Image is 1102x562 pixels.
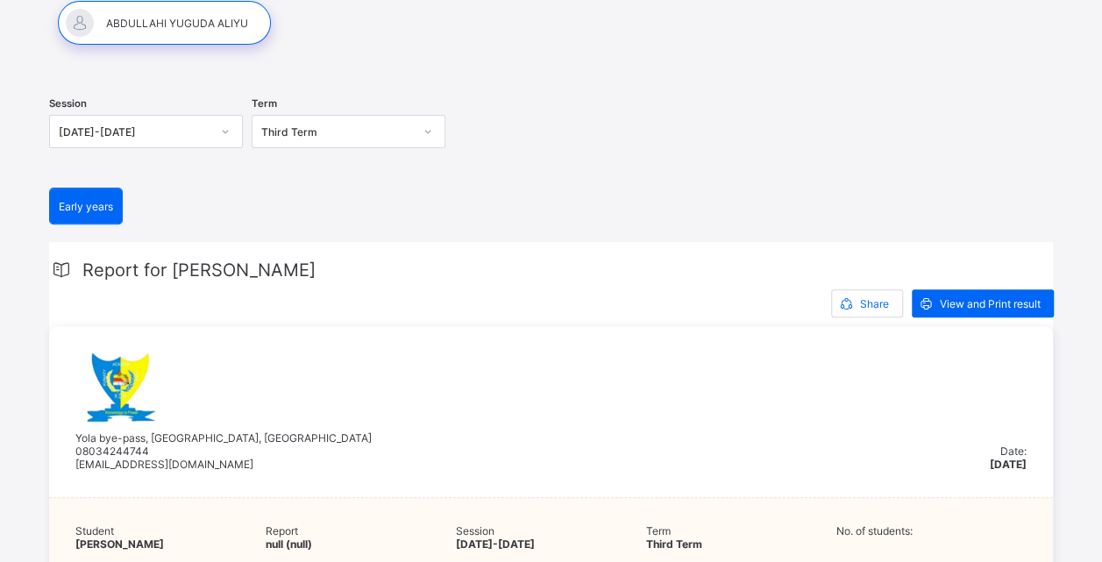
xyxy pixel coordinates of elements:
span: Report for [PERSON_NAME] [82,260,316,281]
span: [PERSON_NAME] [75,537,164,551]
span: View and Print result [940,297,1041,310]
span: Report [266,524,456,537]
span: Session [456,524,646,537]
span: null (null) [266,537,312,551]
span: Yola bye-pass, [GEOGRAPHIC_DATA], [GEOGRAPHIC_DATA] 08034244744 [EMAIL_ADDRESS][DOMAIN_NAME] [75,431,372,471]
div: Third Term [261,125,413,139]
span: Term [252,97,277,110]
span: Early years [59,200,113,213]
span: Term [646,524,836,537]
span: Share [860,297,889,310]
span: [DATE]-[DATE] [456,537,535,551]
span: Date: [1000,445,1027,458]
span: Student [75,524,266,537]
span: [DATE] [990,458,1027,471]
img: kumatyacademyyola.png [75,352,169,423]
span: No. of students: [836,524,1027,537]
div: [DATE]-[DATE] [59,125,210,139]
span: Session [49,97,87,110]
span: Third Term [646,537,702,551]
